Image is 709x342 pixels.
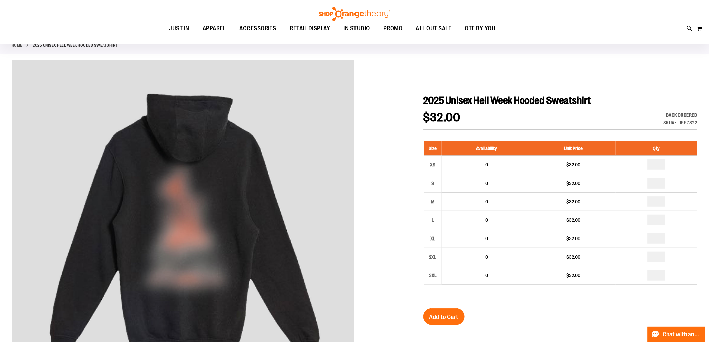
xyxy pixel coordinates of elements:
[428,233,438,244] div: XL
[428,270,438,280] div: 3XL
[485,273,488,278] span: 0
[535,161,612,168] div: $32.00
[535,180,612,187] div: $32.00
[664,112,698,118] div: Availability
[318,7,391,21] img: Shop Orangetheory
[428,252,438,262] div: 2XL
[485,236,488,241] span: 0
[485,181,488,186] span: 0
[535,272,612,279] div: $32.00
[344,21,370,36] span: IN STUDIO
[664,112,698,118] div: Backordered
[428,197,438,207] div: M
[648,327,705,342] button: Chat with an Expert
[33,42,118,48] strong: 2025 Unisex Hell Week Hooded Sweatshirt
[428,215,438,225] div: L
[485,199,488,204] span: 0
[664,120,677,125] strong: SKU
[485,254,488,260] span: 0
[535,198,612,205] div: $32.00
[535,254,612,260] div: $32.00
[424,141,442,156] th: Size
[428,178,438,188] div: S
[442,141,531,156] th: Availability
[239,21,276,36] span: ACCESSORIES
[423,308,465,325] button: Add to Cart
[383,21,403,36] span: PROMO
[203,21,226,36] span: APPAREL
[535,217,612,223] div: $32.00
[485,162,488,167] span: 0
[12,42,22,48] a: Home
[290,21,330,36] span: RETAIL DISPLAY
[663,331,701,338] span: Chat with an Expert
[429,313,459,321] span: Add to Cart
[428,160,438,170] div: XS
[423,95,591,106] span: 2025 Unisex Hell Week Hooded Sweatshirt
[616,141,697,156] th: Qty
[485,217,488,223] span: 0
[531,141,616,156] th: Unit Price
[423,111,460,124] span: $32.00
[535,235,612,242] div: $32.00
[169,21,189,36] span: JUST IN
[465,21,496,36] span: OTF BY YOU
[680,119,698,126] div: 1557822
[416,21,452,36] span: ALL OUT SALE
